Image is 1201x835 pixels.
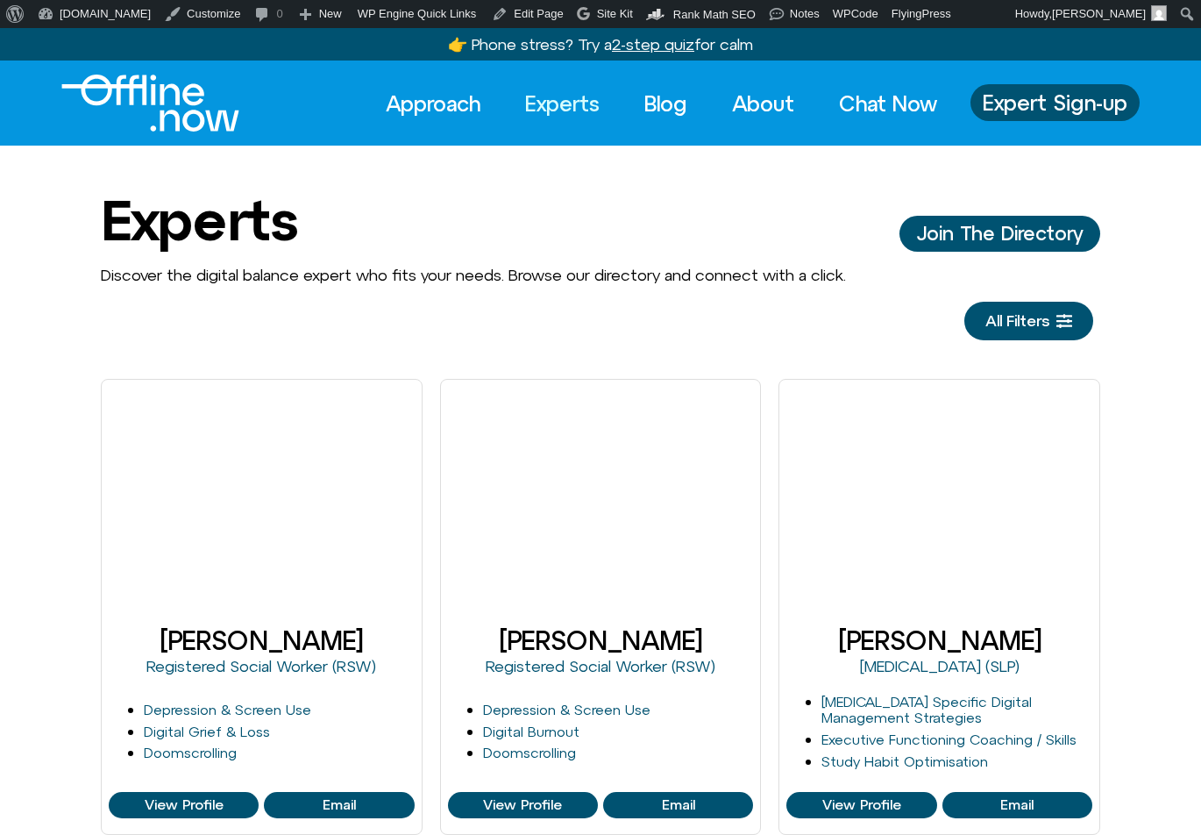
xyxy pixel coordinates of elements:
a: Depression & Screen Use [483,702,650,717]
a: Registered Social Worker (RSW) [146,657,376,675]
span: Join The Directory [917,223,1083,244]
a: All Filters [964,302,1093,340]
img: offline.now [61,75,239,132]
span: [PERSON_NAME] [1052,7,1146,20]
span: Discover the digital balance expert who fits your needs. Browse our directory and connect with a ... [101,266,846,284]
a: About [716,84,810,123]
a: View Profile of Craig Selinger [786,792,936,818]
a: Digital Burnout [483,724,579,739]
span: Email [662,797,695,813]
span: Email [1000,797,1034,813]
span: Email [323,797,356,813]
a: Chat Now [823,84,953,123]
a: View Profile of Cleo Haber [603,792,753,818]
a: [MEDICAL_DATA] (SLP) [860,657,1020,675]
a: Registered Social Worker (RSW) [486,657,715,675]
a: Depression & Screen Use [144,702,311,717]
span: Rank Math SEO [673,8,756,21]
a: Digital Grief & Loss [144,724,270,739]
a: Expert Sign-up [970,84,1140,121]
a: View Profile of Cleo Haber [448,792,598,818]
a: Experts [509,84,615,123]
a: Executive Functioning Coaching / Skills [821,732,1077,747]
a: Study Habit Optimisation [821,753,988,769]
span: View Profile [822,797,901,813]
a: Join The Director [899,216,1100,251]
a: View Profile of Blair Wexler-Singer [264,792,414,818]
span: Expert Sign-up [983,91,1127,114]
a: Doomscrolling [144,745,237,760]
nav: Menu [370,84,953,123]
h1: Experts [101,189,297,251]
a: Doomscrolling [483,745,576,760]
a: [PERSON_NAME] [838,625,1041,655]
a: View Profile of Blair Wexler-Singer [109,792,259,818]
a: 👉 Phone stress? Try a2-step quizfor calm [448,35,753,54]
a: [PERSON_NAME] [499,625,702,655]
u: 2-step quiz [612,35,694,54]
a: Blog [629,84,703,123]
a: [MEDICAL_DATA] Specific Digital Management Strategies [821,694,1032,726]
a: Approach [370,84,496,123]
a: View Profile of Craig Selinger [942,792,1092,818]
span: View Profile [483,797,562,813]
span: View Profile [145,797,224,813]
div: Logo [61,75,210,132]
span: Site Kit [597,7,633,20]
a: [PERSON_NAME] [160,625,363,655]
span: All Filters [985,312,1049,330]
